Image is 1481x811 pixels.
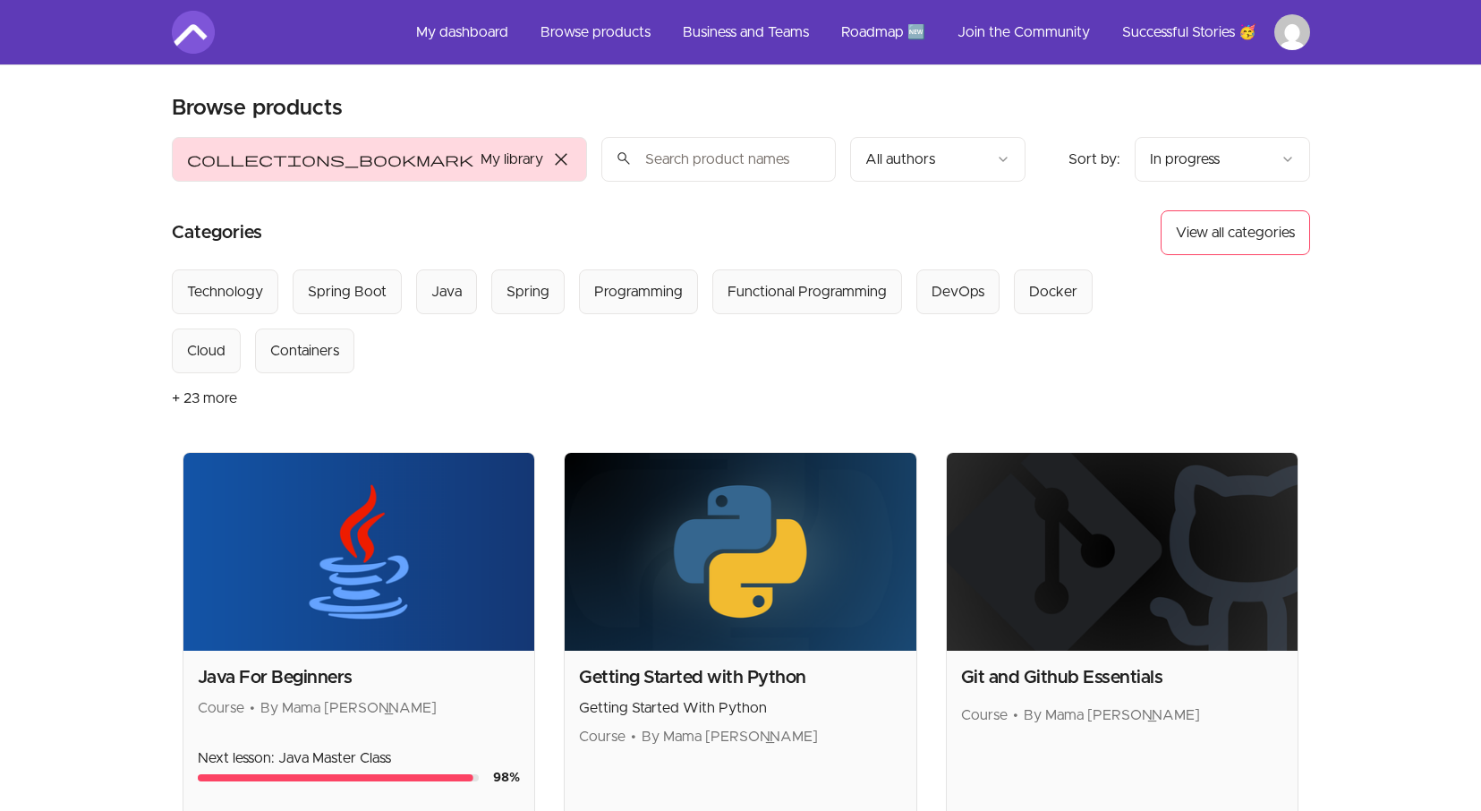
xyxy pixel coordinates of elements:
a: Roadmap 🆕 [827,11,940,54]
div: Spring [506,281,549,303]
a: My dashboard [402,11,523,54]
button: + 23 more [172,373,237,423]
div: Spring Boot [308,281,387,303]
div: Programming [594,281,683,303]
h2: Getting Started with Python [579,665,902,690]
span: Course [198,701,244,715]
span: • [1013,708,1018,722]
span: close [550,149,572,170]
div: Docker [1029,281,1077,303]
a: Business and Teams [668,11,823,54]
nav: Main [402,11,1310,54]
span: • [250,701,255,715]
div: Java [431,281,462,303]
button: View all categories [1161,210,1310,255]
span: Sort by: [1068,152,1120,166]
div: Cloud [187,340,226,362]
img: Profile image for Nasiru Junior [1274,14,1310,50]
img: Amigoscode logo [172,11,215,54]
span: By Mama [PERSON_NAME] [260,701,437,715]
button: Filter by My library [172,137,587,182]
span: Course [961,708,1008,722]
span: By Mama [PERSON_NAME] [1024,708,1200,722]
a: Join the Community [943,11,1104,54]
span: collections_bookmark [187,149,473,170]
h2: Java For Beginners [198,665,521,690]
div: DevOps [932,281,984,303]
a: Successful Stories 🥳 [1108,11,1271,54]
div: Course progress [198,774,480,781]
div: Functional Programming [728,281,887,303]
span: By Mama [PERSON_NAME] [642,730,818,744]
div: Containers [270,340,339,362]
h2: Categories [172,210,262,255]
span: Course [579,730,626,744]
p: Next lesson: Java Master Class [198,747,521,769]
span: 98 % [493,772,520,784]
span: • [631,730,636,744]
div: Technology [187,281,263,303]
img: Product image for Git and Github Essentials [947,453,1298,651]
input: Search product names [601,137,836,182]
button: Filter by author [850,137,1026,182]
img: Product image for Getting Started with Python [565,453,916,651]
span: search [616,146,632,171]
h2: Git and Github Essentials [961,665,1284,690]
p: Getting Started With Python [579,697,902,719]
img: Product image for Java For Beginners [183,453,535,651]
h1: Browse products [172,94,343,123]
button: Product sort options [1135,137,1310,182]
a: Browse products [526,11,665,54]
